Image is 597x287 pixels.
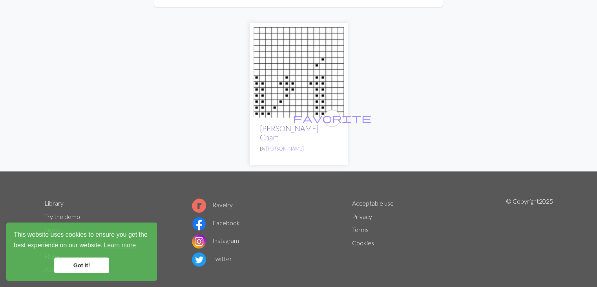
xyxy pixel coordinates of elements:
a: Twitter [192,255,232,262]
a: learn more about cookies [102,239,137,251]
a: Privacy [352,213,372,220]
a: Ravelry [192,201,233,208]
img: Facebook logo [192,217,206,231]
a: [PERSON_NAME] Chart [260,124,319,142]
a: Cookies [352,239,374,247]
img: Twitter logo [192,252,206,267]
button: favourite [323,110,341,127]
span: favorite [293,112,371,124]
a: Instagram [192,237,239,244]
a: Terms [352,226,369,233]
i: favourite [293,110,371,126]
a: Acceptable use [352,199,394,207]
img: Instagram logo [192,234,206,248]
p: By [260,145,338,153]
a: Facebook [192,219,240,226]
p: © Copyright 2025 [506,197,553,276]
span: This website uses cookies to ensure you get the best experience on our website. [14,230,150,251]
img: Ravelry logo [192,199,206,213]
div: cookieconsent [6,223,157,281]
a: dismiss cookie message [54,258,109,273]
a: Try the demo [44,213,80,220]
a: [PERSON_NAME] [266,145,304,152]
a: Xaviera Knitting Chart [254,68,344,75]
a: Library [44,199,64,207]
img: Xaviera Knitting Chart [254,27,344,118]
